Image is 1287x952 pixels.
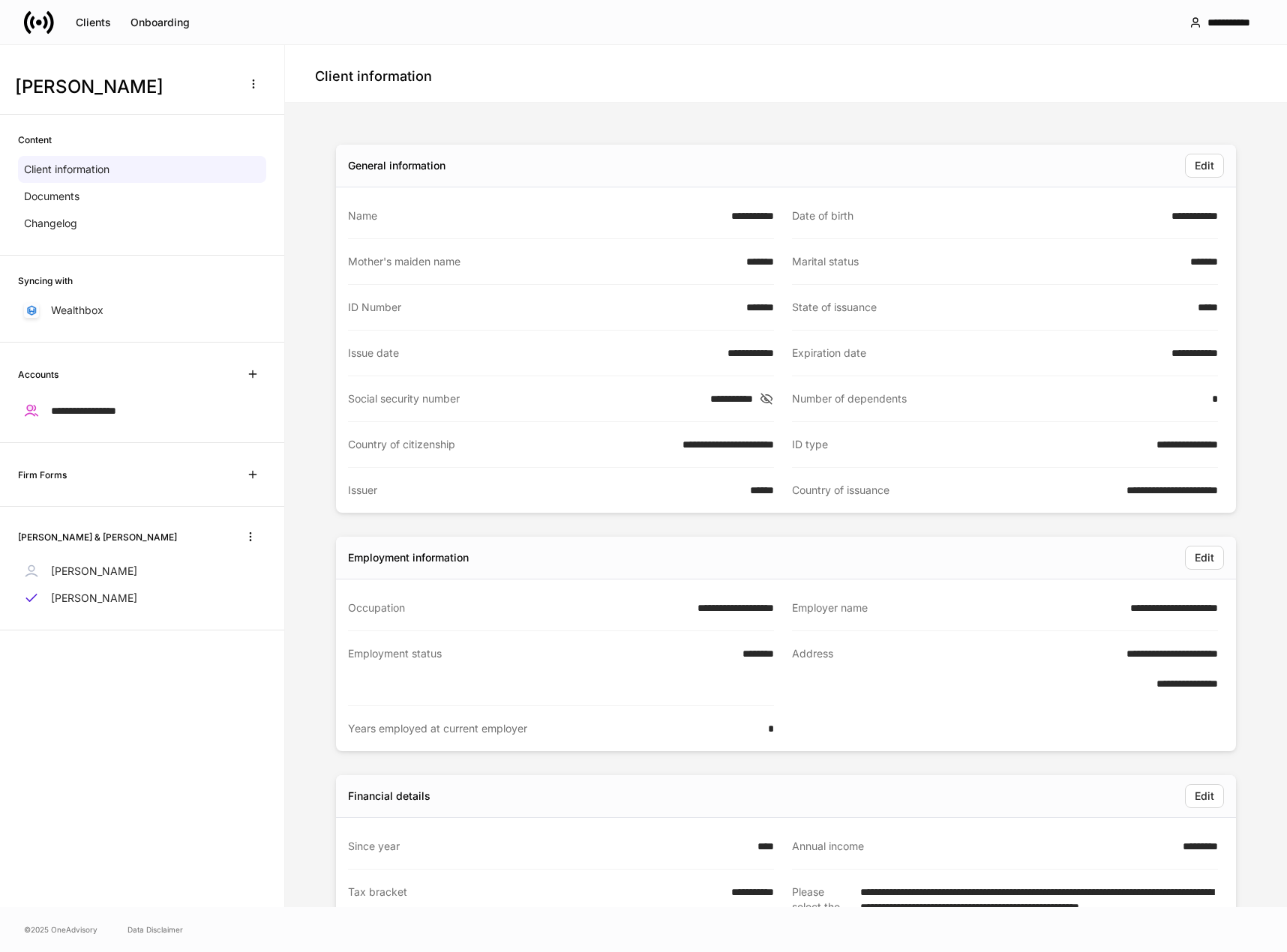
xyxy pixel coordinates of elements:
div: Occupation [348,600,688,615]
div: Clients [76,17,111,28]
button: Edit [1185,784,1224,808]
button: Clients [66,10,121,34]
div: Edit [1195,791,1214,801]
span: © 2025 OneAdvisory [24,924,97,936]
div: Since year [348,839,748,854]
div: Years employed at current employer [348,721,759,736]
div: State of issuance [792,300,1189,315]
div: Country of issuance [792,483,1117,498]
a: [PERSON_NAME] [18,558,266,585]
div: Number of dependents [792,391,1203,406]
h6: [PERSON_NAME] & [PERSON_NAME] [18,530,177,544]
div: Expiration date [792,346,1162,361]
div: Employer name [792,600,1121,615]
h6: Firm Forms [18,468,67,482]
p: Changelog [24,216,77,231]
div: Employment status [348,646,733,690]
div: Address [792,646,1117,691]
p: [PERSON_NAME] [51,564,137,579]
div: Annual income [792,839,1174,854]
p: Documents [24,189,79,204]
button: Onboarding [121,10,199,34]
h6: Accounts [18,367,58,382]
div: Mother's maiden name [348,254,737,269]
a: [PERSON_NAME] [18,585,266,612]
a: Wealthbox [18,297,266,324]
p: Client information [24,162,109,177]
div: Issue date [348,346,718,361]
div: Issuer [348,483,741,498]
a: Changelog [18,210,266,237]
div: General information [348,158,445,173]
button: Edit [1185,154,1224,178]
div: ID type [792,437,1147,452]
h6: Syncing with [18,274,73,288]
a: Client information [18,156,266,183]
div: Edit [1195,552,1214,563]
a: Data Disclaimer [127,924,183,936]
p: [PERSON_NAME] [51,591,137,606]
h3: [PERSON_NAME] [15,75,232,99]
div: Social security number [348,391,701,406]
h4: Client information [315,67,432,85]
button: Edit [1185,546,1224,570]
a: Documents [18,183,266,210]
div: Date of birth [792,208,1162,223]
div: Marital status [792,254,1181,269]
div: Country of citizenship [348,437,673,452]
h6: Content [18,133,52,147]
div: Edit [1195,160,1214,171]
div: Financial details [348,789,430,804]
div: Name [348,208,722,223]
p: Wealthbox [51,303,103,318]
div: Onboarding [130,17,190,28]
div: ID Number [348,300,737,315]
div: Employment information [348,550,469,565]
